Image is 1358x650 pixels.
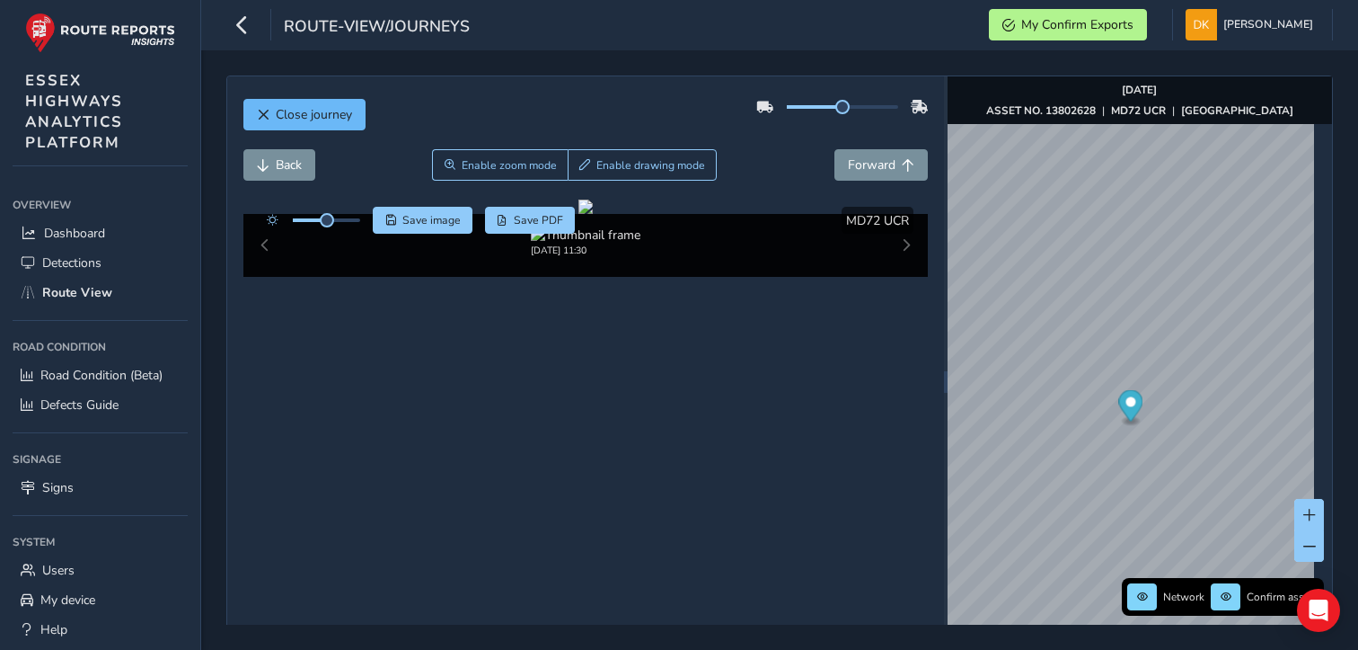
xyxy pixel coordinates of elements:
a: Help [13,615,188,645]
a: Defects Guide [13,390,188,420]
strong: [DATE] [1122,83,1157,97]
span: Help [40,621,67,638]
button: Zoom [432,149,568,181]
a: My device [13,585,188,615]
span: Save image [402,213,461,227]
a: Detections [13,248,188,278]
div: Road Condition [13,334,188,361]
span: Back [276,156,302,174]
button: PDF [485,207,576,234]
div: Open Intercom Messenger [1297,589,1340,632]
span: Users [42,562,75,579]
span: Network [1163,590,1204,604]
a: Signs [13,473,188,503]
button: My Confirm Exports [989,9,1147,40]
button: Forward [834,149,928,181]
a: Users [13,556,188,585]
span: Close journey [276,106,352,123]
span: Confirm assets [1247,590,1318,604]
button: Back [243,149,315,181]
span: Forward [848,156,895,174]
img: rr logo [25,13,175,53]
div: Overview [13,191,188,218]
span: Save PDF [514,213,563,227]
div: [DATE] 11:30 [531,244,640,257]
strong: [GEOGRAPHIC_DATA] [1181,103,1293,118]
div: System [13,529,188,556]
img: Thumbnail frame [531,227,640,244]
a: Route View [13,278,188,307]
a: Road Condition (Beta) [13,361,188,390]
span: Dashboard [44,225,105,242]
button: Save [373,207,472,234]
strong: MD72 UCR [1111,103,1166,118]
button: Close journey [243,99,366,130]
img: diamond-layout [1186,9,1217,40]
span: Defects Guide [40,396,119,414]
strong: ASSET NO. 13802628 [986,103,1096,118]
div: | | [986,103,1293,118]
span: My device [40,592,95,609]
div: Signage [13,446,188,473]
span: My Confirm Exports [1021,16,1133,33]
button: Draw [568,149,718,181]
span: MD72 UCR [846,212,909,229]
span: Road Condition (Beta) [40,367,163,384]
span: Signs [42,479,74,496]
span: route-view/journeys [284,15,470,40]
button: [PERSON_NAME] [1186,9,1319,40]
span: Route View [42,284,112,301]
span: [PERSON_NAME] [1223,9,1313,40]
span: Detections [42,254,101,272]
span: ESSEX HIGHWAYS ANALYTICS PLATFORM [25,70,123,153]
span: Enable zoom mode [462,158,557,173]
div: Map marker [1118,390,1142,427]
span: Enable drawing mode [596,158,705,173]
a: Dashboard [13,218,188,248]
